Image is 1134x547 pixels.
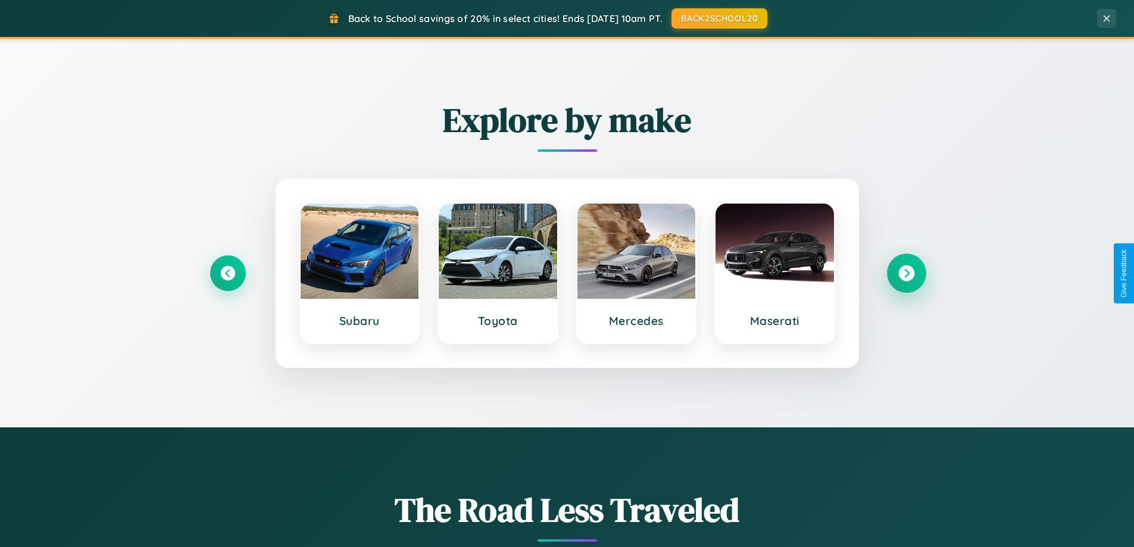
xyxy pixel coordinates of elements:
[671,8,767,29] button: BACK2SCHOOL20
[313,314,407,328] h3: Subaru
[727,314,822,328] h3: Maserati
[210,97,924,143] h2: Explore by make
[451,314,545,328] h3: Toyota
[589,314,684,328] h3: Mercedes
[210,487,924,533] h1: The Road Less Traveled
[1120,249,1128,298] div: Give Feedback
[348,12,663,24] span: Back to School savings of 20% in select cities! Ends [DATE] 10am PT.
